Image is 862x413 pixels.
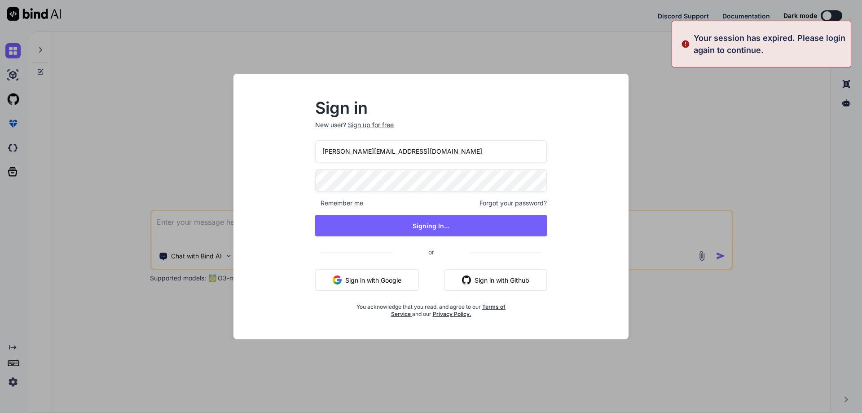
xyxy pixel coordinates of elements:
[433,311,471,317] a: Privacy Policy.
[315,215,547,236] button: Signing In...
[392,241,470,263] span: or
[315,120,547,140] p: New user?
[348,120,394,129] div: Sign up for free
[479,199,547,208] span: Forgot your password?
[391,303,506,317] a: Terms of Service
[315,199,363,208] span: Remember me
[444,269,547,291] button: Sign in with Github
[315,101,547,115] h2: Sign in
[333,275,342,284] img: google
[315,140,547,162] input: Login or Email
[462,275,471,284] img: github
[354,298,508,318] div: You acknowledge that you read, and agree to our and our
[681,32,690,56] img: alert
[315,269,419,291] button: Sign in with Google
[694,32,845,56] p: Your session has expired. Please login again to continue.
